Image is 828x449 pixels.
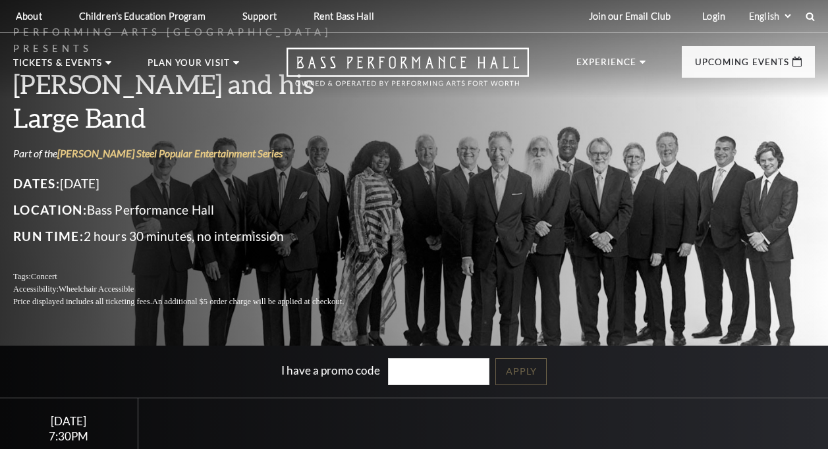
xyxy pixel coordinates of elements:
label: I have a promo code [281,363,380,377]
span: Concert [31,272,57,281]
a: [PERSON_NAME] Steel Popular Entertainment Series [57,147,283,159]
p: Price displayed includes all ticketing fees. [13,296,375,308]
span: Wheelchair Accessible [59,284,134,294]
span: Dates: [13,176,60,191]
select: Select: [746,10,793,22]
p: Rent Bass Hall [314,11,374,22]
p: Plan Your Visit [148,59,230,74]
p: Part of the [13,146,375,161]
p: Support [242,11,277,22]
p: Experience [576,58,637,74]
p: Upcoming Events [695,58,789,74]
p: Tickets & Events [13,59,102,74]
p: Tags: [13,271,375,283]
div: 7:30PM [16,431,122,442]
span: An additional $5 order charge will be applied at checkout. [152,297,344,306]
p: Accessibility: [13,283,375,296]
span: Run Time: [13,228,84,244]
div: [DATE] [16,414,122,428]
p: Bass Performance Hall [13,199,375,221]
h3: [PERSON_NAME] and his Large Band [13,67,375,134]
p: Children's Education Program [79,11,206,22]
span: Location: [13,202,87,217]
p: [DATE] [13,173,375,194]
p: 2 hours 30 minutes, no intermission [13,226,375,247]
p: About [16,11,42,22]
